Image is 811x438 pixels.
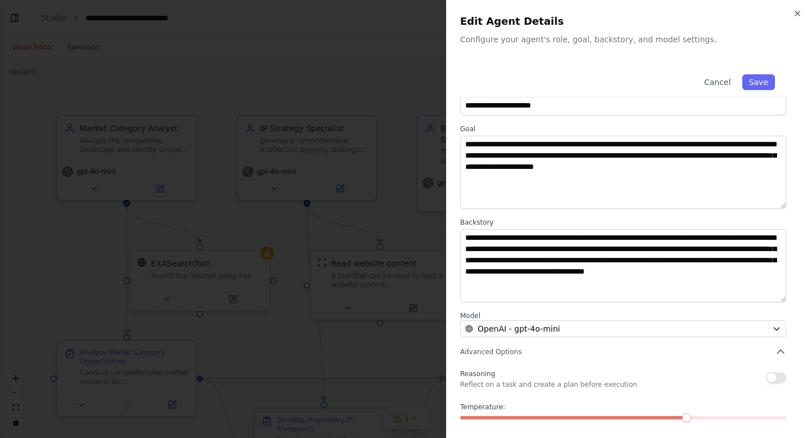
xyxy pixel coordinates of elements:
[460,347,522,356] span: Advanced Options
[478,323,560,334] span: OpenAI - gpt-4o-mini
[460,380,637,389] p: Reflect on a task and create a plan before execution
[460,320,786,337] button: OpenAI - gpt-4o-mini
[460,403,505,412] span: Temperature:
[460,370,495,378] span: Reasoning
[460,346,786,357] button: Advanced Options
[460,218,786,227] label: Backstory
[460,311,786,320] label: Model
[697,74,737,90] button: Cancel
[742,74,775,90] button: Save
[460,14,797,29] h2: Edit Agent Details
[460,34,797,45] p: Configure your agent's role, goal, backstory, and model settings.
[460,124,786,133] label: Goal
